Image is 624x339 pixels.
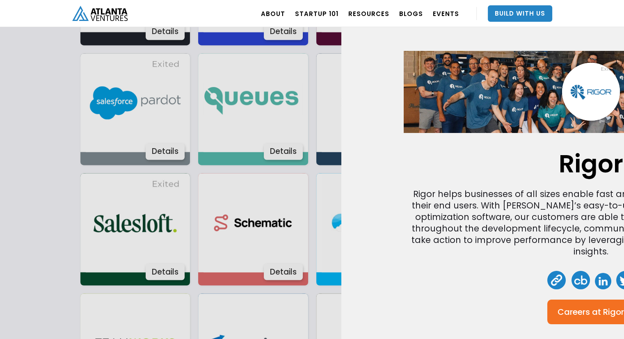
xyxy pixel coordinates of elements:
a: Startup 101 [295,2,338,25]
a: Build With Us [488,5,552,22]
a: RESOURCES [348,2,389,25]
a: EVENTS [433,2,459,25]
a: BLOGS [399,2,423,25]
a: ABOUT [261,2,285,25]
